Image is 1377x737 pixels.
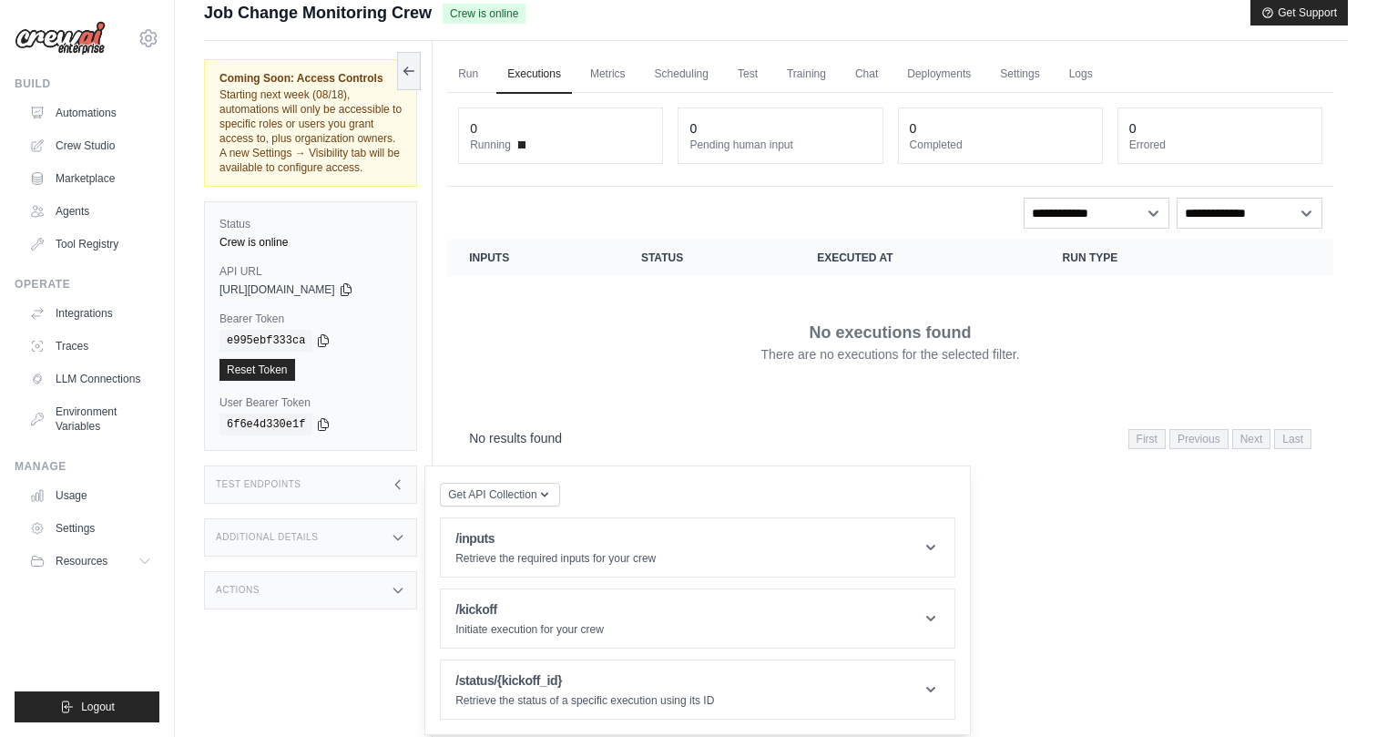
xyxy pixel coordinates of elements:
a: Deployments [896,56,982,94]
span: First [1128,429,1166,449]
div: Crew is online [219,235,402,250]
a: Integrations [22,299,159,328]
a: Logs [1058,56,1104,94]
nav: Pagination [447,415,1333,461]
button: Logout [15,691,159,722]
img: Logo [15,21,106,56]
a: Test [727,56,769,94]
a: Reset Token [219,359,295,381]
th: Status [619,240,795,276]
code: 6f6e4d330e1f [219,414,312,435]
button: Get API Collection [440,483,559,507]
span: Previous [1169,429,1229,449]
span: [URL][DOMAIN_NAME] [219,282,335,297]
p: Initiate execution for your crew [455,622,604,637]
span: Resources [56,554,107,568]
a: Tool Registry [22,230,159,259]
th: Run Type [1041,240,1244,276]
label: User Bearer Token [219,395,402,410]
span: Starting next week (08/18), automations will only be accessible to specific roles or users you gr... [219,88,402,174]
span: Next [1232,429,1271,449]
h3: Additional Details [216,532,318,543]
a: Environment Variables [22,397,159,441]
a: Marketplace [22,164,159,193]
div: Operate [15,277,159,292]
nav: Pagination [1128,429,1311,449]
th: Executed at [795,240,1040,276]
span: Get API Collection [448,487,536,502]
dt: Pending human input [689,138,871,152]
a: Executions [496,56,572,94]
button: Resources [22,547,159,576]
div: Manage [15,459,159,474]
div: 0 [1129,119,1137,138]
h1: /status/{kickoff_id} [455,671,714,690]
p: No executions found [810,320,972,345]
iframe: Chat Widget [1286,650,1377,737]
a: Training [776,56,837,94]
a: Run [447,56,489,94]
h3: Test Endpoints [216,479,301,490]
a: Metrics [579,56,637,94]
label: Status [219,217,402,231]
h3: Actions [216,585,260,596]
div: 0 [910,119,917,138]
span: Coming Soon: Access Controls [219,71,402,86]
span: Running [470,138,511,152]
label: API URL [219,264,402,279]
a: Usage [22,481,159,510]
h1: /inputs [455,529,656,548]
dt: Errored [1129,138,1311,152]
div: 0 [689,119,697,138]
a: Chat [844,56,889,94]
label: Bearer Token [219,312,402,326]
section: Crew executions table [447,240,1333,461]
span: Logout [81,700,115,714]
p: Retrieve the required inputs for your crew [455,551,656,566]
dt: Completed [910,138,1091,152]
h1: /kickoff [455,600,604,619]
div: Build [15,77,159,91]
code: e995ebf333ca [219,330,312,352]
a: Automations [22,98,159,128]
a: LLM Connections [22,364,159,394]
a: Traces [22,332,159,361]
a: Scheduling [644,56,719,94]
a: Settings [22,514,159,543]
p: No results found [469,429,562,447]
a: Agents [22,197,159,226]
span: Last [1274,429,1311,449]
a: Settings [989,56,1050,94]
div: 0 [470,119,477,138]
th: Inputs [447,240,619,276]
a: Crew Studio [22,131,159,160]
span: Crew is online [443,4,525,24]
p: There are no executions for the selected filter. [761,345,1020,363]
p: Retrieve the status of a specific execution using its ID [455,693,714,708]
